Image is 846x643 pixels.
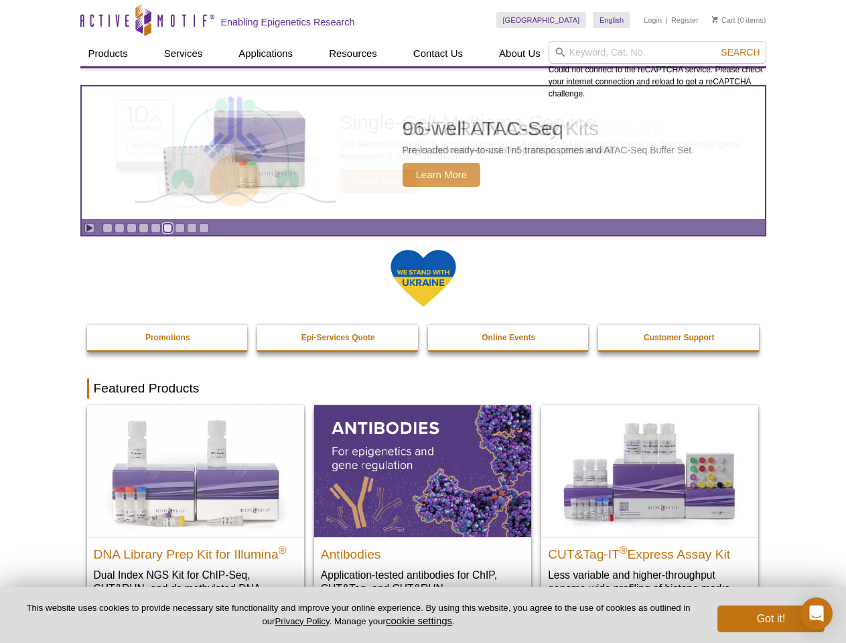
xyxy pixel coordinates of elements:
[712,15,735,25] a: Cart
[187,223,197,233] a: Go to slide 8
[230,41,301,66] a: Applications
[199,223,209,233] a: Go to slide 9
[321,541,524,561] h2: Antibodies
[87,325,249,350] a: Promotions
[386,615,452,626] button: cookie settings
[87,378,760,399] h2: Featured Products
[717,46,764,58] button: Search
[163,223,173,233] a: Go to slide 6
[671,15,699,25] a: Register
[156,41,211,66] a: Services
[598,325,760,350] a: Customer Support
[390,248,457,308] img: We Stand With Ukraine
[405,41,471,66] a: Contact Us
[275,616,329,626] a: Privacy Policy
[712,12,766,28] li: (0 items)
[175,223,185,233] a: Go to slide 7
[482,333,535,342] strong: Online Events
[717,605,825,632] button: Got it!
[541,405,758,608] a: CUT&Tag-IT® Express Assay Kit CUT&Tag-IT®Express Assay Kit Less variable and higher-throughput ge...
[80,41,136,66] a: Products
[644,15,662,25] a: Login
[94,568,297,609] p: Dual Index NGS Kit for ChIP-Seq, CUT&RUN, and ds methylated DNA assays.
[549,41,766,64] input: Keyword, Cat. No.
[620,544,628,555] sup: ®
[721,47,760,58] span: Search
[712,16,718,23] img: Your Cart
[800,597,833,630] div: Open Intercom Messenger
[644,333,714,342] strong: Customer Support
[548,541,752,561] h2: CUT&Tag-IT Express Assay Kit
[593,12,630,28] a: English
[548,568,752,595] p: Less variable and higher-throughput genome-wide profiling of histone marks​.
[666,12,668,28] li: |
[491,41,549,66] a: About Us
[115,223,125,233] a: Go to slide 2
[221,16,355,28] h2: Enabling Epigenetics Research
[21,602,695,628] p: This website uses cookies to provide necessary site functionality and improve your online experie...
[84,223,94,233] a: Toggle autoplay
[279,544,287,555] sup: ®
[549,41,766,100] div: Could not connect to the reCAPTCHA service. Please check your internet connection and reload to g...
[321,41,385,66] a: Resources
[257,325,419,350] a: Epi-Services Quote
[151,223,161,233] a: Go to slide 5
[321,568,524,595] p: Application-tested antibodies for ChIP, CUT&Tag, and CUT&RUN.
[428,325,590,350] a: Online Events
[127,223,137,233] a: Go to slide 3
[541,405,758,537] img: CUT&Tag-IT® Express Assay Kit
[301,333,375,342] strong: Epi-Services Quote
[87,405,304,537] img: DNA Library Prep Kit for Illumina
[314,405,531,608] a: All Antibodies Antibodies Application-tested antibodies for ChIP, CUT&Tag, and CUT&RUN.
[94,541,297,561] h2: DNA Library Prep Kit for Illumina
[139,223,149,233] a: Go to slide 4
[87,405,304,622] a: DNA Library Prep Kit for Illumina DNA Library Prep Kit for Illumina® Dual Index NGS Kit for ChIP-...
[314,405,531,537] img: All Antibodies
[145,333,190,342] strong: Promotions
[102,223,113,233] a: Go to slide 1
[496,12,587,28] a: [GEOGRAPHIC_DATA]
